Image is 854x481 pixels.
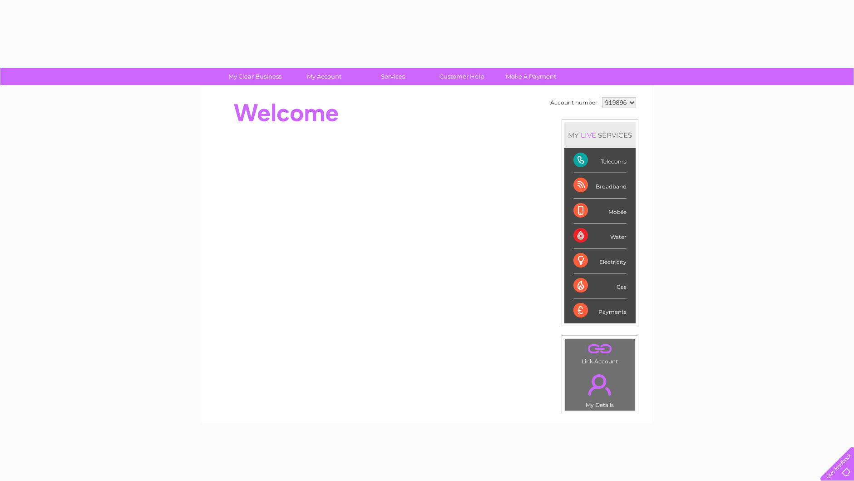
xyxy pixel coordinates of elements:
[579,131,598,139] div: LIVE
[355,68,430,85] a: Services
[573,248,627,273] div: Electricity
[564,122,636,148] div: MY SERVICES
[573,198,627,223] div: Mobile
[494,68,568,85] a: Make A Payment
[573,298,627,323] div: Payments
[573,148,627,173] div: Telecoms
[573,173,627,198] div: Broadband
[568,341,632,357] a: .
[565,338,635,367] td: Link Account
[568,369,632,401] a: .
[565,367,635,411] td: My Details
[573,223,627,248] div: Water
[217,68,292,85] a: My Clear Business
[573,273,627,298] div: Gas
[425,68,499,85] a: Customer Help
[286,68,361,85] a: My Account
[548,95,600,110] td: Account number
